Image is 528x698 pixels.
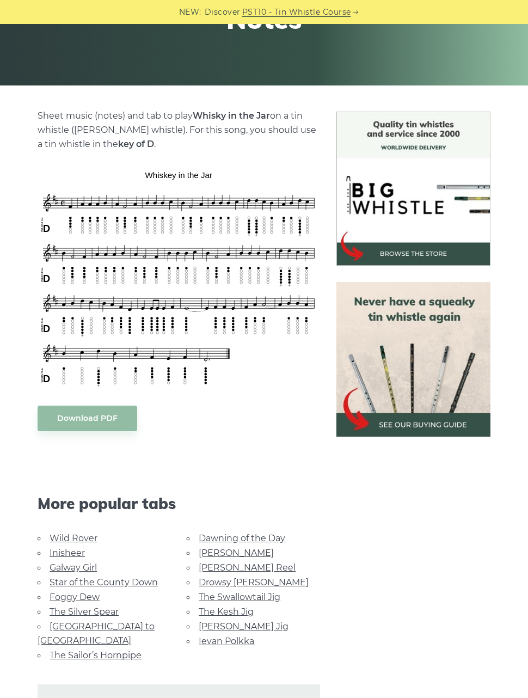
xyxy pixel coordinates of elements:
[242,6,351,19] a: PST10 - Tin Whistle Course
[118,139,154,149] strong: key of D
[179,6,201,19] span: NEW:
[199,562,296,573] a: [PERSON_NAME] Reel
[50,592,100,602] a: Foggy Dew
[199,548,274,558] a: [PERSON_NAME]
[50,562,97,573] a: Galway Girl
[50,548,85,558] a: Inisheer
[205,6,241,19] span: Discover
[50,577,158,587] a: Star of the County Down
[199,577,309,587] a: Drowsy [PERSON_NAME]
[199,607,254,617] a: The Kesh Jig
[199,592,280,602] a: The Swallowtail Jig
[199,636,254,646] a: Ievan Polkka
[336,112,490,266] img: BigWhistle Tin Whistle Store
[193,111,270,121] strong: Whisky in the Jar
[199,533,285,543] a: Dawning of the Day
[38,168,320,389] img: Whiskey in the Jar Tin Whistle Tab & Sheet Music
[50,607,119,617] a: The Silver Spear
[336,282,490,436] img: tin whistle buying guide
[50,533,97,543] a: Wild Rover
[38,494,320,513] span: More popular tabs
[199,621,288,632] a: [PERSON_NAME] Jig
[38,109,320,151] p: Sheet music (notes) and tab to play on a tin whistle ([PERSON_NAME] whistle). For this song, you ...
[38,406,137,431] a: Download PDF
[38,621,155,646] a: [GEOGRAPHIC_DATA] to [GEOGRAPHIC_DATA]
[50,650,142,660] a: The Sailor’s Hornpipe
